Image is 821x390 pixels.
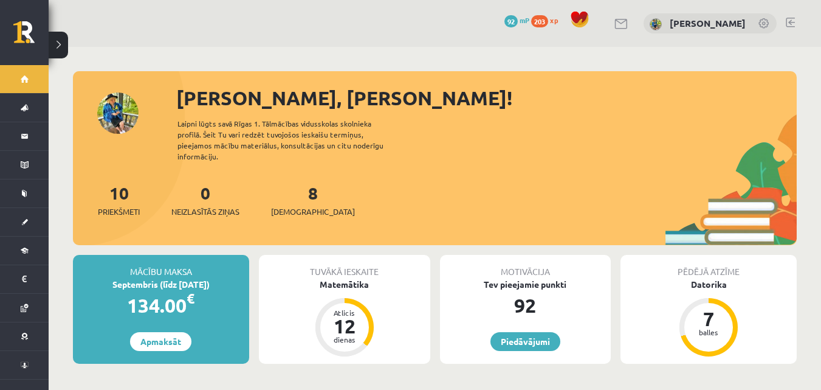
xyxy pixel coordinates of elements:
[440,278,611,291] div: Tev pieejamie punkti
[13,21,49,52] a: Rīgas 1. Tālmācības vidusskola
[531,15,548,27] span: 203
[504,15,529,25] a: 92 mP
[130,332,191,351] a: Apmaksāt
[440,291,611,320] div: 92
[171,206,239,218] span: Neizlasītās ziņas
[440,255,611,278] div: Motivācija
[73,255,249,278] div: Mācību maksa
[98,206,140,218] span: Priekšmeti
[490,332,560,351] a: Piedāvājumi
[690,329,727,336] div: balles
[650,18,662,30] img: Viktorija Dolmatova
[187,290,194,307] span: €
[73,291,249,320] div: 134.00
[531,15,564,25] a: 203 xp
[271,182,355,218] a: 8[DEMOGRAPHIC_DATA]
[550,15,558,25] span: xp
[670,17,746,29] a: [PERSON_NAME]
[259,278,430,291] div: Matemātika
[98,182,140,218] a: 10Priekšmeti
[690,309,727,329] div: 7
[259,278,430,358] a: Matemātika Atlicis 12 dienas
[177,118,405,162] div: Laipni lūgts savā Rīgas 1. Tālmācības vidusskolas skolnieka profilā. Šeit Tu vari redzēt tuvojošo...
[504,15,518,27] span: 92
[171,182,239,218] a: 0Neizlasītās ziņas
[326,336,363,343] div: dienas
[259,255,430,278] div: Tuvākā ieskaite
[176,83,797,113] div: [PERSON_NAME], [PERSON_NAME]!
[620,278,797,291] div: Datorika
[326,316,363,336] div: 12
[620,255,797,278] div: Pēdējā atzīme
[73,278,249,291] div: Septembris (līdz [DATE])
[520,15,529,25] span: mP
[271,206,355,218] span: [DEMOGRAPHIC_DATA]
[620,278,797,358] a: Datorika 7 balles
[326,309,363,316] div: Atlicis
